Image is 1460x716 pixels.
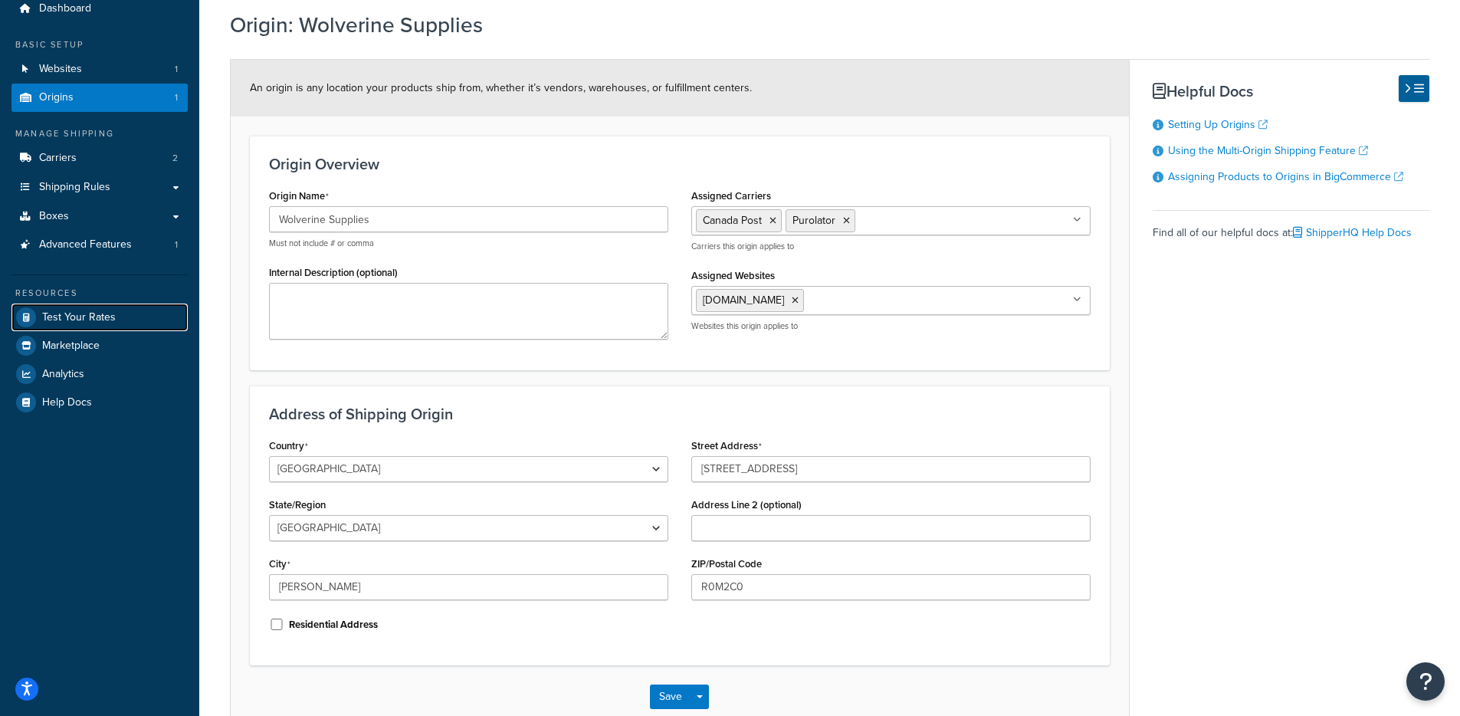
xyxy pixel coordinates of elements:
[11,84,188,112] a: Origins1
[11,84,188,112] li: Origins
[703,212,762,228] span: Canada Post
[691,558,762,570] label: ZIP/Postal Code
[1406,662,1445,701] button: Open Resource Center
[11,332,188,360] a: Marketplace
[691,320,1091,332] p: Websites this origin applies to
[175,63,178,76] span: 1
[691,241,1091,252] p: Carriers this origin applies to
[39,181,110,194] span: Shipping Rules
[1399,75,1429,102] button: Hide Help Docs
[1168,117,1268,133] a: Setting Up Origins
[11,287,188,300] div: Resources
[42,368,84,381] span: Analytics
[691,190,771,202] label: Assigned Carriers
[691,440,762,452] label: Street Address
[11,231,188,259] a: Advanced Features1
[269,156,1091,172] h3: Origin Overview
[269,558,290,570] label: City
[175,91,178,104] span: 1
[1168,143,1368,159] a: Using the Multi-Origin Shipping Feature
[11,389,188,416] a: Help Docs
[42,396,92,409] span: Help Docs
[39,210,69,223] span: Boxes
[11,144,188,172] li: Carriers
[39,238,132,251] span: Advanced Features
[11,127,188,140] div: Manage Shipping
[172,152,178,165] span: 2
[1153,210,1429,244] div: Find all of our helpful docs at:
[792,212,835,228] span: Purolator
[250,80,752,96] span: An origin is any location your products ship from, whether it’s vendors, warehouses, or fulfillme...
[269,190,329,202] label: Origin Name
[39,63,82,76] span: Websites
[269,499,326,511] label: State/Region
[269,267,398,278] label: Internal Description (optional)
[42,340,100,353] span: Marketplace
[691,270,775,281] label: Assigned Websites
[269,238,668,249] p: Must not include # or comma
[42,311,116,324] span: Test Your Rates
[230,10,1410,40] h1: Origin: Wolverine Supplies
[269,440,308,452] label: Country
[11,360,188,388] a: Analytics
[11,304,188,331] a: Test Your Rates
[39,2,91,15] span: Dashboard
[11,202,188,231] a: Boxes
[39,152,77,165] span: Carriers
[39,91,74,104] span: Origins
[1153,83,1429,100] h3: Helpful Docs
[1293,225,1412,241] a: ShipperHQ Help Docs
[11,173,188,202] a: Shipping Rules
[11,231,188,259] li: Advanced Features
[289,618,378,632] label: Residential Address
[269,406,1091,422] h3: Address of Shipping Origin
[175,238,178,251] span: 1
[691,499,802,511] label: Address Line 2 (optional)
[1168,169,1403,185] a: Assigning Products to Origins in BigCommerce
[703,292,784,308] span: [DOMAIN_NAME]
[11,144,188,172] a: Carriers2
[11,55,188,84] a: Websites1
[11,38,188,51] div: Basic Setup
[650,685,691,709] button: Save
[11,55,188,84] li: Websites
